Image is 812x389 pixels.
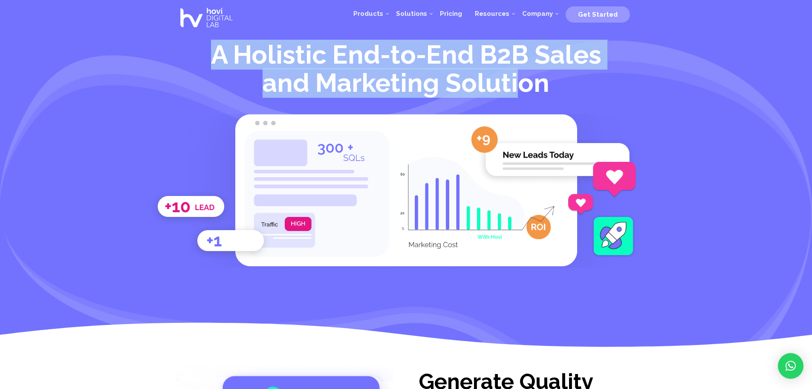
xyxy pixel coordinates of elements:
[522,10,553,18] span: Company
[578,11,618,18] span: Get Started
[475,10,509,18] span: Resources
[211,40,601,98] span: A Holistic End-to-End B2B Sales and Marketing Solution
[471,122,636,181] img: b2b marketing
[396,10,427,18] span: Solutions
[353,10,383,18] span: Products
[433,1,468,26] a: Pricing
[468,1,516,26] a: Resources
[347,1,390,26] a: Products
[440,10,462,18] span: Pricing
[566,7,630,20] a: Get Started
[567,161,636,215] img: generate leads
[590,213,636,258] img: b2b sales
[516,1,559,26] a: Company
[148,192,272,264] img: b2b marketing strategy
[390,1,433,26] a: Solutions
